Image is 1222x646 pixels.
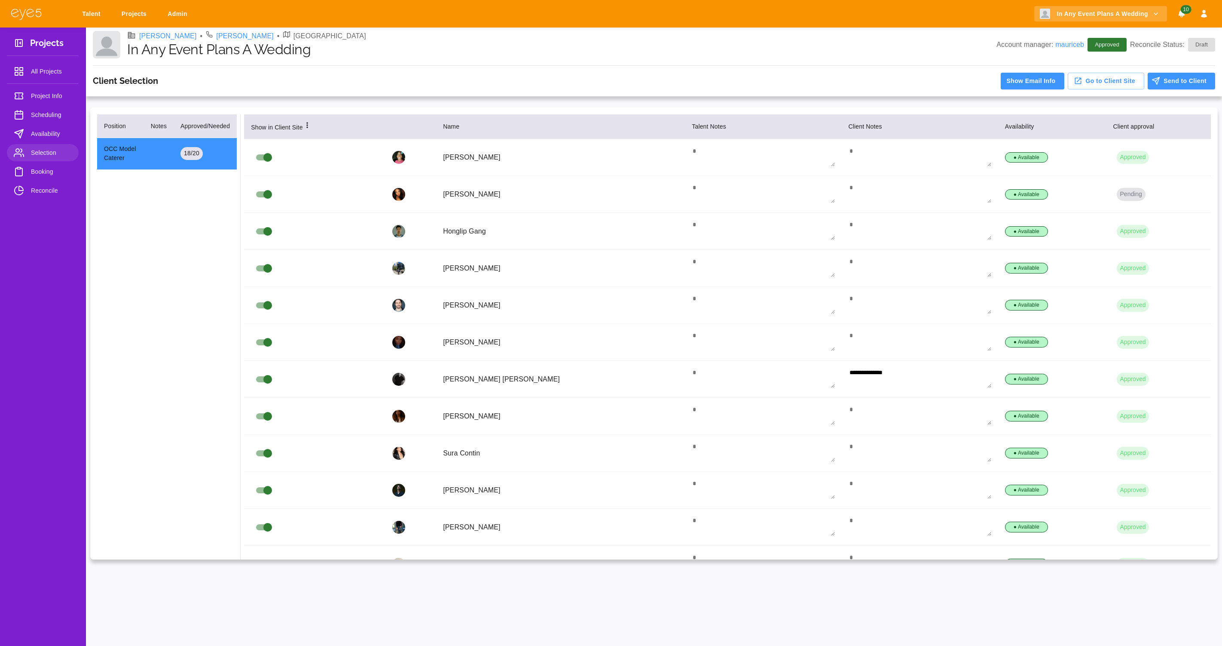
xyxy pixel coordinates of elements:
[392,151,405,164] img: profile_picture
[998,114,1106,139] th: Availability
[1005,189,1048,200] div: ● Available
[1005,152,1048,163] div: ● Available
[392,336,405,349] img: profile_picture
[31,110,72,120] span: Scheduling
[392,521,405,534] img: profile_picture
[1034,6,1167,22] button: In Any Event Plans A Wedding
[1005,522,1048,532] div: ● Available
[392,484,405,497] img: profile_picture
[97,138,144,170] td: OCC Model Caterer
[1180,5,1191,14] span: 10
[1148,73,1215,89] button: Send to Client
[76,6,109,22] a: Talent
[443,263,678,274] p: [PERSON_NAME]
[30,38,64,51] h3: Projects
[443,226,678,237] p: Honglip Gang
[1068,73,1145,89] button: Go to Client Site
[1005,448,1048,458] div: ● Available
[293,31,366,41] p: [GEOGRAPHIC_DATA]
[392,262,405,275] img: profile_picture
[1190,40,1213,49] span: Draft
[162,6,196,22] a: Admin
[392,410,405,423] img: profile_picture
[1117,558,1149,571] button: Approved
[1005,300,1048,311] div: ● Available
[116,6,155,22] a: Projects
[392,188,405,201] img: profile_picture
[1005,337,1048,348] div: ● Available
[392,447,405,460] img: profile_picture
[443,485,678,495] p: [PERSON_NAME]
[1117,373,1149,386] button: Approved
[1090,40,1124,49] span: Approved
[443,559,678,569] p: [PERSON_NAME]
[1117,262,1149,275] button: Approved
[200,31,203,41] li: •
[31,148,72,158] span: Selection
[93,76,158,86] h3: Client Selection
[1117,188,1146,201] button: Pending
[1117,151,1149,164] button: Approved
[1005,411,1048,421] div: ● Available
[1005,559,1048,569] div: ● Available
[7,87,79,105] a: Project Info
[7,144,79,161] a: Selection
[1005,226,1048,237] div: ● Available
[10,8,42,20] img: eye5
[1117,521,1149,534] button: Approved
[1117,410,1149,423] button: Approved
[139,31,197,41] a: [PERSON_NAME]
[1005,263,1048,274] div: ● Available
[1106,114,1211,139] th: Client approval
[127,41,996,58] h1: In Any Event Plans A Wedding
[443,337,678,348] p: [PERSON_NAME]
[1055,41,1084,48] a: mauriceb
[174,114,237,138] th: Approved/Needed
[31,129,72,139] span: Availability
[996,40,1084,50] p: Account manager:
[1117,225,1149,238] button: Approved
[216,31,274,41] a: [PERSON_NAME]
[31,166,72,177] span: Booking
[144,114,174,138] th: Notes
[7,125,79,142] a: Availability
[392,225,405,238] img: profile_picture
[443,448,678,458] p: Sura Contin
[7,163,79,180] a: Booking
[392,558,405,571] img: profile_picture
[1001,73,1064,89] button: Show Email Info
[443,300,678,311] p: [PERSON_NAME]
[443,152,678,163] p: [PERSON_NAME]
[1005,374,1048,385] div: ● Available
[7,106,79,123] a: Scheduling
[93,31,120,58] img: Client logo
[842,114,998,139] th: Client Notes
[685,114,841,139] th: Talent Notes
[1117,484,1149,497] button: Approved
[443,374,678,385] p: [PERSON_NAME] [PERSON_NAME]
[1130,38,1215,52] p: Reconcile Status:
[1117,447,1149,460] button: Approved
[7,63,79,80] a: All Projects
[31,91,72,101] span: Project Info
[97,114,144,138] th: Position
[1117,336,1149,349] button: Approved
[1117,299,1149,312] button: Approved
[180,147,203,160] div: 18 / 20
[31,66,72,77] span: All Projects
[443,189,678,200] p: [PERSON_NAME]
[392,299,405,312] img: profile_picture
[244,114,385,139] th: Show in Client Site
[1005,485,1048,495] div: ● Available
[277,31,280,41] li: •
[1040,9,1050,19] img: Client logo
[7,182,79,199] a: Reconcile
[443,522,678,532] p: [PERSON_NAME]
[1174,6,1189,22] button: Notifications
[31,185,72,196] span: Reconcile
[392,373,405,386] img: profile_picture
[436,114,685,139] th: Name
[443,411,678,421] p: [PERSON_NAME]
